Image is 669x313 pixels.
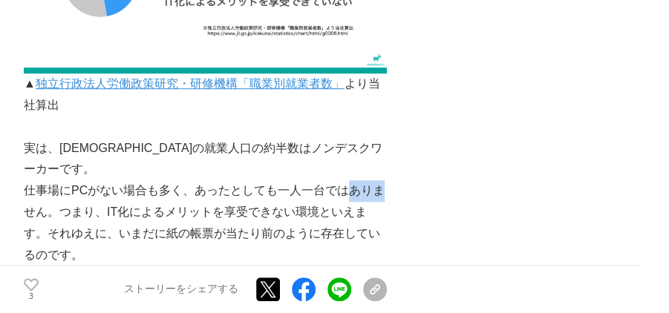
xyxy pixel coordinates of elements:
a: 独立行政法人労働政策研究・研修機構「職業別就業者数」 [36,77,345,90]
p: 仕事場にPCがない場合も多く、あったとしても一人一台ではありません。つまり、IT化によるメリットを享受できない環境といえます。それゆえに、いまだに紙の帳票が当たり前のように存在しているのです。 [24,180,387,266]
p: ▲ より当社算出 [24,73,387,116]
p: ストーリーをシェアする [124,283,238,297]
p: 実は、[DEMOGRAPHIC_DATA]の就業人口の約半数はノンデスクワーカーです。 [24,138,387,181]
p: 3 [24,293,39,300]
